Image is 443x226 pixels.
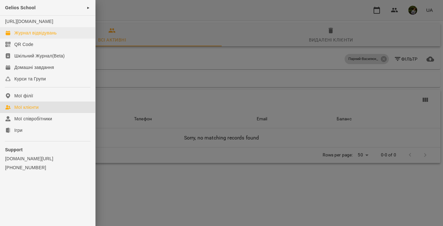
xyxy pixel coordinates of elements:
[5,147,90,153] p: Support
[5,19,53,24] a: [URL][DOMAIN_NAME]
[14,127,22,133] div: Ігри
[14,93,33,99] div: Мої філії
[14,30,57,36] div: Журнал відвідувань
[14,41,33,48] div: QR Code
[14,104,39,110] div: Мої клієнти
[5,155,90,162] a: [DOMAIN_NAME][URL]
[14,53,65,59] div: Шкільний Журнал(Beta)
[87,5,90,10] span: ►
[5,5,36,10] span: Gelios School
[14,76,46,82] div: Курси та Групи
[14,64,54,71] div: Домашні завдання
[14,116,52,122] div: Мої співробітники
[5,164,90,171] a: [PHONE_NUMBER]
